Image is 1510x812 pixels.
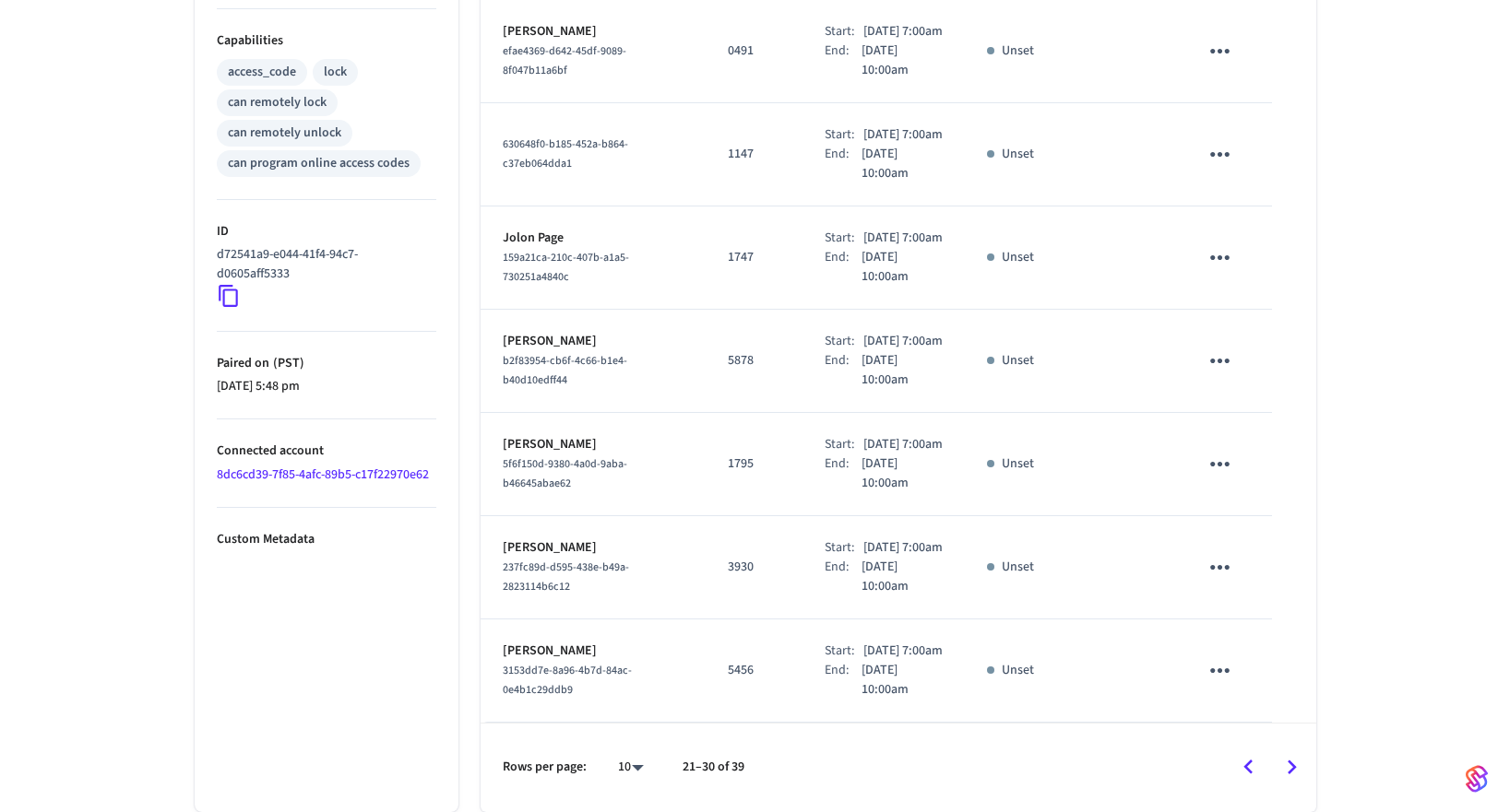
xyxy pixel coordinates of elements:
[503,456,627,491] span: 5f6f150d-9380-4a0d-9aba-b46645abae62
[1270,746,1314,789] button: Go to next page
[1002,454,1034,474] p: Unset
[217,245,429,284] p: d72541a9-e044-41f4-94c7-d0605aff5333
[217,354,436,373] p: Paired on
[825,351,862,390] div: End:
[503,663,632,698] span: 3153dd7e-8a96-4b7d-84ac-0e4b1c29ddb9
[503,43,626,78] span: efae4369-d642-45df-9089-8f047b11a6bf
[825,125,863,145] div: Start:
[728,454,780,474] p: 1795
[1002,558,1034,577] p: Unset
[825,145,862,183] div: End:
[862,454,944,493] p: [DATE] 10:00am
[217,530,436,549] p: Custom Metadata
[863,641,943,661] p: [DATE] 7:00am
[503,136,628,171] span: 630648f0-b185-452a-b864-c37eb064dda1
[683,758,744,777] p: 21–30 of 39
[217,222,436,241] p: ID
[228,154,410,173] div: can program online access codes
[862,41,944,80] p: [DATE] 10:00am
[503,353,627,388] span: b2f83954-cb6f-4c66-b1e4-b40d10edff44
[503,229,684,248] p: Jolon Page
[862,351,944,390] p: [DATE] 10:00am
[825,435,863,454] div: Start:
[217,377,436,396] p: [DATE] 5:48 pm
[1002,351,1034,371] p: Unset
[825,641,863,661] div: Start:
[825,22,863,41] div: Start:
[503,641,684,661] p: [PERSON_NAME]
[862,661,944,700] p: [DATE] 10:00am
[324,63,347,82] div: lock
[825,229,863,248] div: Start:
[1002,145,1034,164] p: Unset
[863,538,943,558] p: [DATE] 7:00am
[728,661,780,680] p: 5456
[863,229,943,248] p: [DATE] 7:00am
[217,441,436,461] p: Connected account
[503,758,587,777] p: Rows per page:
[503,332,684,351] p: [PERSON_NAME]
[728,351,780,371] p: 5878
[609,754,653,781] div: 10
[863,435,943,454] p: [DATE] 7:00am
[503,250,629,285] span: 159a21ca-210c-407b-a1a5-730251a4840c
[1002,248,1034,267] p: Unset
[503,22,684,41] p: [PERSON_NAME]
[503,435,684,454] p: [PERSON_NAME]
[825,558,862,596] div: End:
[728,41,780,61] p: 0491
[1466,764,1488,794] img: SeamLogoGradient.69752ec5.svg
[825,248,862,287] div: End:
[728,145,780,164] p: 1147
[862,248,944,287] p: [DATE] 10:00am
[728,558,780,577] p: 3930
[217,31,436,51] p: Capabilities
[825,332,863,351] div: Start:
[825,538,863,558] div: Start:
[863,332,943,351] p: [DATE] 7:00am
[228,63,296,82] div: access_code
[228,124,341,143] div: can remotely unlock
[862,558,944,596] p: [DATE] 10:00am
[269,354,304,372] span: ( PST )
[1002,41,1034,61] p: Unset
[1002,661,1034,680] p: Unset
[825,454,862,493] div: End:
[825,41,862,80] div: End:
[1227,746,1270,789] button: Go to previous page
[862,145,944,183] p: [DATE] 10:00am
[503,538,684,558] p: [PERSON_NAME]
[217,465,429,484] a: 8dc6cd39-7f85-4afc-89b5-c17f22970e62
[228,93,327,112] div: can remotely lock
[728,248,780,267] p: 1747
[863,22,943,41] p: [DATE] 7:00am
[863,125,943,145] p: [DATE] 7:00am
[825,661,862,700] div: End:
[503,559,629,594] span: 237fc89d-d595-438e-b49a-2823114b6c12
